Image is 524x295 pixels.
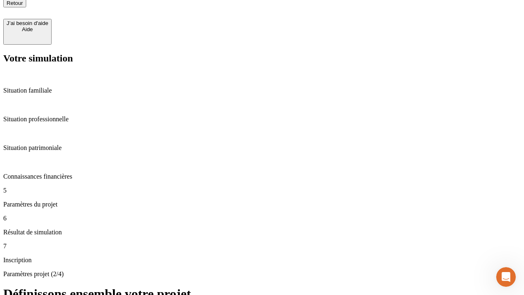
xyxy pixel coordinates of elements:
[3,201,521,208] p: Paramètres du projet
[3,187,521,194] p: 5
[496,267,516,287] iframe: Intercom live chat
[3,53,521,64] h2: Votre simulation
[3,173,521,180] p: Connaissances financières
[3,243,521,250] p: 7
[3,87,521,94] p: Situation familiale
[3,116,521,123] p: Situation professionnelle
[3,229,521,236] p: Résultat de simulation
[7,20,48,26] div: J’ai besoin d'aide
[7,26,48,32] div: Aide
[3,256,521,264] p: Inscription
[3,144,521,152] p: Situation patrimoniale
[3,19,52,45] button: J’ai besoin d'aideAide
[3,270,521,278] p: Paramètres projet (2/4)
[3,215,521,222] p: 6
